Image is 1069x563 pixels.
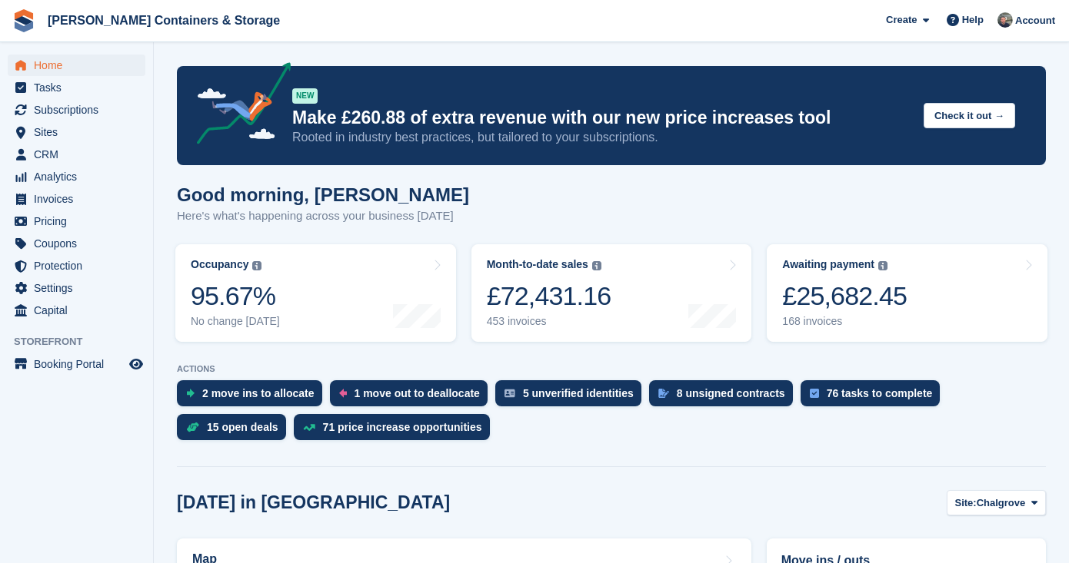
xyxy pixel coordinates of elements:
img: stora-icon-8386f47178a22dfd0bd8f6a31ec36ba5ce8667c1dd55bd0f319d3a0aa187defe.svg [12,9,35,32]
div: 1 move out to deallocate [355,387,480,399]
div: 2 move ins to allocate [202,387,315,399]
span: Chalgrove [977,495,1026,511]
div: £72,431.16 [487,280,611,312]
a: Occupancy 95.67% No change [DATE] [175,244,456,342]
span: Home [34,55,126,76]
div: 453 invoices [487,315,611,328]
span: Coupons [34,233,126,254]
span: CRM [34,144,126,165]
div: 71 price increase opportunities [323,421,482,433]
a: menu [8,121,145,143]
a: 2 move ins to allocate [177,380,330,414]
img: icon-info-grey-7440780725fd019a000dd9b08b2336e03edf1995a4989e88bcd33f0948082b44.svg [252,261,261,270]
a: menu [8,255,145,277]
div: 95.67% [191,280,280,312]
span: Capital [34,300,126,321]
img: deal-1b604bf984904fb50ccaf53a9ad4b4a5d6e5aea283cecdc64d6e3604feb123c2.svg [186,422,199,432]
div: 5 unverified identities [523,387,634,399]
div: NEW [292,88,318,104]
a: [PERSON_NAME] Containers & Storage [42,8,286,33]
img: icon-info-grey-7440780725fd019a000dd9b08b2336e03edf1995a4989e88bcd33f0948082b44.svg [592,261,601,270]
div: 15 open deals [207,421,278,433]
img: task-75834270c22a3079a89374b754ae025e5fb1db73e45f91037f5363f120a921f8.svg [810,389,819,398]
a: menu [8,77,145,98]
a: menu [8,166,145,187]
a: 15 open deals [177,414,294,448]
p: ACTIONS [177,364,1046,374]
div: Month-to-date sales [487,258,588,271]
img: move_ins_to_allocate_icon-fdf77a2bb77ea45bf5b3d319d69a93e2d87916cf1d5bf7949dd705db3b84f3ca.svg [186,389,195,398]
span: Booking Portal [34,353,126,375]
span: Tasks [34,77,126,98]
div: 76 tasks to complete [827,387,933,399]
a: 76 tasks to complete [801,380,948,414]
a: Awaiting payment £25,682.45 168 invoices [767,244,1047,342]
img: Adam Greenhalgh [997,12,1013,28]
a: 71 price increase opportunities [294,414,498,448]
span: Site: [955,495,977,511]
span: Settings [34,277,126,299]
span: Help [962,12,984,28]
button: Check it out → [924,103,1015,128]
a: menu [8,55,145,76]
a: Preview store [127,355,145,373]
span: Analytics [34,166,126,187]
span: Pricing [34,210,126,232]
div: Occupancy [191,258,248,271]
span: Storefront [14,334,153,349]
img: price-adjustments-announcement-icon-8257ccfd72463d97f412b2fc003d46551f7dbcb40ab6d574587a9cd5c0d94... [184,62,291,150]
p: Rooted in industry best practices, but tailored to your subscriptions. [292,129,911,146]
a: Month-to-date sales £72,431.16 453 invoices [471,244,752,342]
span: Sites [34,121,126,143]
h1: Good morning, [PERSON_NAME] [177,184,469,205]
img: move_outs_to_deallocate_icon-f764333ba52eb49d3ac5e1228854f67142a1ed5810a6f6cc68b1a99e826820c5.svg [339,389,347,398]
span: Protection [34,255,126,277]
div: £25,682.45 [782,280,907,312]
a: menu [8,144,145,165]
img: price_increase_opportunities-93ffe204e8149a01c8c9dc8f82e8f89637d9d84a8eef4429ea346261dce0b2c0.svg [303,424,315,431]
div: Awaiting payment [782,258,874,271]
a: menu [8,300,145,321]
h2: [DATE] in [GEOGRAPHIC_DATA] [177,492,450,513]
p: Here's what's happening across your business [DATE] [177,207,469,225]
a: 5 unverified identities [495,380,649,414]
img: icon-info-grey-7440780725fd019a000dd9b08b2336e03edf1995a4989e88bcd33f0948082b44.svg [878,261,888,270]
span: Account [1015,13,1055,28]
img: verify_identity-adf6edd0f0f0b5bbfe63781bf79b02c33cf7c696d77639b501bdc392416b5a36.svg [505,389,515,398]
span: Create [886,12,917,28]
a: menu [8,277,145,299]
span: Subscriptions [34,99,126,121]
div: 168 invoices [782,315,907,328]
div: No change [DATE] [191,315,280,328]
a: menu [8,99,145,121]
span: Invoices [34,188,126,210]
a: menu [8,233,145,254]
a: 8 unsigned contracts [649,380,801,414]
a: menu [8,188,145,210]
div: 8 unsigned contracts [677,387,785,399]
a: menu [8,353,145,375]
a: 1 move out to deallocate [330,380,495,414]
p: Make £260.88 of extra revenue with our new price increases tool [292,107,911,129]
button: Site: Chalgrove [947,490,1047,515]
img: contract_signature_icon-13c848040528278c33f63329250d36e43548de30e8caae1d1a13099fd9432cc5.svg [658,389,669,398]
a: menu [8,210,145,232]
